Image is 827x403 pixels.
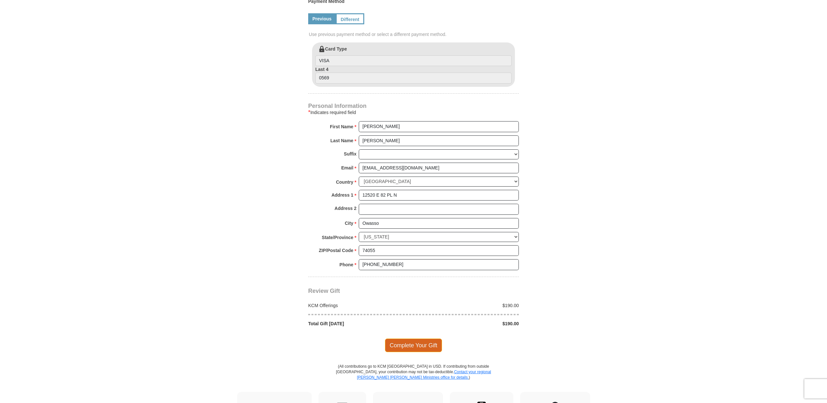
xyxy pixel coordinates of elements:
[309,31,519,38] span: Use previous payment method or select a different payment method.
[319,246,354,255] strong: ZIP/Postal Code
[334,204,356,213] strong: Address 2
[308,103,519,109] h4: Personal Information
[308,13,336,24] a: Previous
[345,219,353,228] strong: City
[413,302,522,309] div: $190.00
[308,109,519,116] div: Indicates required field
[331,136,354,145] strong: Last Name
[322,233,353,242] strong: State/Province
[385,339,442,352] span: Complete Your Gift
[315,55,512,66] input: Card Type
[341,163,353,172] strong: Email
[336,364,491,392] p: (All contributions go to KCM [GEOGRAPHIC_DATA] in USD. If contributing from outside [GEOGRAPHIC_D...
[305,302,414,309] div: KCM Offerings
[315,66,512,84] label: Last 4
[413,320,522,327] div: $190.00
[344,149,356,158] strong: Suffix
[305,320,414,327] div: Total Gift [DATE]
[315,46,512,66] label: Card Type
[332,190,354,200] strong: Address 1
[308,288,340,294] span: Review Gift
[315,73,512,84] input: Last 4
[336,178,354,187] strong: Country
[340,260,354,269] strong: Phone
[336,13,364,24] a: Different
[330,122,353,131] strong: First Name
